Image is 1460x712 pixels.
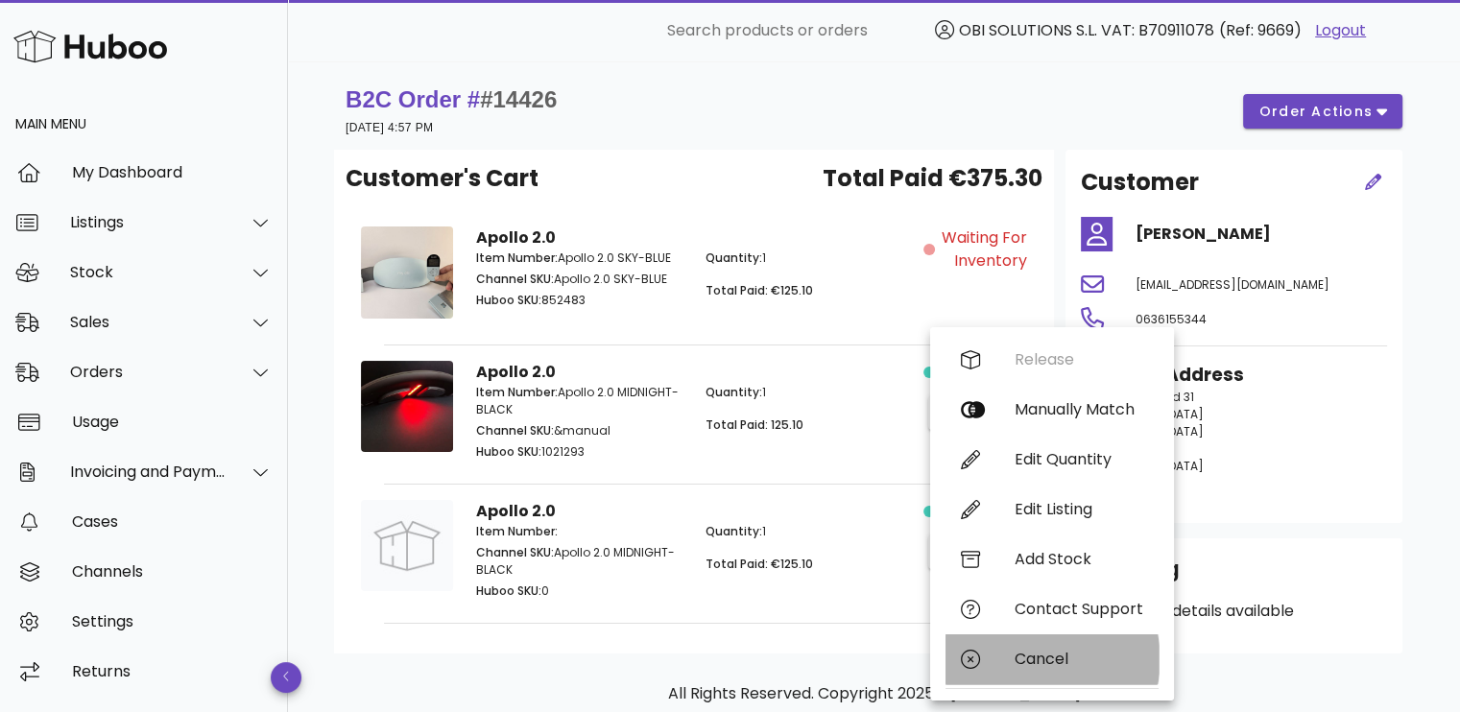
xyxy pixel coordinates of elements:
strong: B2C Order # [346,86,557,112]
div: Cases [72,512,273,531]
img: Huboo Logo [13,26,167,67]
div: Returns [72,662,273,680]
strong: Apollo 2.0 [476,361,556,383]
div: Add Stock [1015,550,1143,568]
span: Total Paid €375.30 [823,161,1042,196]
div: Orders [70,363,227,381]
h2: Customer [1081,165,1199,200]
span: OBI SOLUTIONS S.L. VAT: B70911078 [959,19,1214,41]
div: Edit Quantity [1015,450,1143,468]
p: No shipping details available [1081,600,1387,623]
span: Waiting for Inventory [939,226,1027,273]
p: Apollo 2.0 SKY-BLUE [476,249,682,267]
span: Huboo SKU: [476,443,541,460]
span: Quantity: [706,384,762,400]
p: All Rights Reserved. Copyright 2025 - [DOMAIN_NAME] [349,682,1399,705]
p: 1021293 [476,443,682,461]
span: 0636155344 [1136,311,1207,327]
span: Item Number: [476,384,558,400]
p: Apollo 2.0 MIDNIGHT-BLACK [476,384,682,418]
span: Huboo SKU: [476,292,541,308]
div: Stock [70,263,227,281]
button: action [928,534,1027,569]
a: Logout [1315,19,1366,42]
div: Shipping [1081,554,1387,600]
p: 852483 [476,292,682,309]
span: (Ref: 9669) [1219,19,1302,41]
span: #14426 [480,86,557,112]
div: Settings [72,612,273,630]
strong: Apollo 2.0 [476,226,556,249]
p: &manual [476,422,682,439]
button: order actions [1243,94,1402,129]
small: [DATE] 4:57 PM [346,121,433,134]
span: Channel SKU: [476,271,554,287]
p: Apollo 2.0 MIDNIGHT-BLACK [476,544,682,579]
img: Product Image [361,500,453,592]
span: Customer's Cart [346,161,539,196]
img: Product Image [361,361,453,453]
div: Sales [70,313,227,331]
span: Huboo SKU: [476,582,541,599]
p: 1 [706,523,912,540]
div: Manually Match [1015,400,1143,418]
span: Total Paid: €125.10 [706,282,813,298]
span: Item Number: [476,249,558,266]
strong: Apollo 2.0 [476,500,556,522]
span: order actions [1258,102,1374,122]
span: Channel SKU: [476,544,554,560]
span: Total Paid: €125.10 [706,556,813,572]
h4: [PERSON_NAME] [1136,223,1387,246]
div: Edit Listing [1015,500,1143,518]
p: 1 [706,249,912,267]
div: Contact Support [1015,600,1143,618]
div: Invoicing and Payments [70,463,227,481]
p: 0 [476,582,682,600]
span: Total Paid: 125.10 [706,416,803,433]
div: Channels [72,562,273,581]
span: [EMAIL_ADDRESS][DOMAIN_NAME] [1136,276,1329,293]
span: Quantity: [706,249,762,266]
span: Channel SKU: [476,422,554,439]
div: Listings [70,213,227,231]
div: My Dashboard [72,163,273,181]
div: Cancel [1015,650,1143,668]
span: Item Number: [476,523,558,539]
img: Product Image [361,226,453,319]
span: Quantity: [706,523,762,539]
div: Usage [72,413,273,431]
p: 1 [706,384,912,401]
h3: Shipping Address [1081,362,1387,389]
button: action [928,395,1027,430]
p: Apollo 2.0 SKY-BLUE [476,271,682,288]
